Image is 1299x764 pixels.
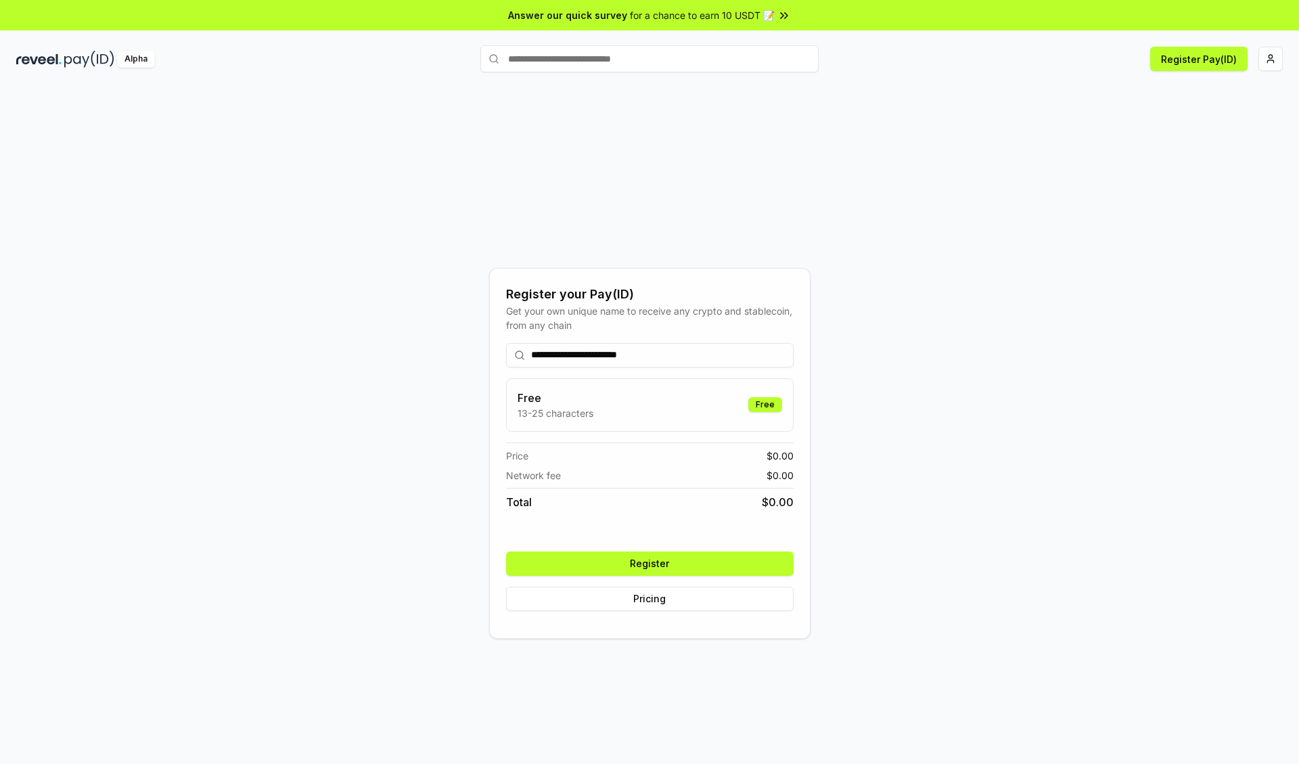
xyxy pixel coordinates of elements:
[1150,47,1248,71] button: Register Pay(ID)
[506,468,561,482] span: Network fee
[767,468,794,482] span: $ 0.00
[64,51,114,68] img: pay_id
[630,8,775,22] span: for a chance to earn 10 USDT 📝
[117,51,155,68] div: Alpha
[506,552,794,576] button: Register
[762,494,794,510] span: $ 0.00
[16,51,62,68] img: reveel_dark
[506,449,528,463] span: Price
[506,587,794,611] button: Pricing
[748,397,782,412] div: Free
[506,304,794,332] div: Get your own unique name to receive any crypto and stablecoin, from any chain
[767,449,794,463] span: $ 0.00
[518,390,593,406] h3: Free
[506,494,532,510] span: Total
[508,8,627,22] span: Answer our quick survey
[518,406,593,420] p: 13-25 characters
[506,285,794,304] div: Register your Pay(ID)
